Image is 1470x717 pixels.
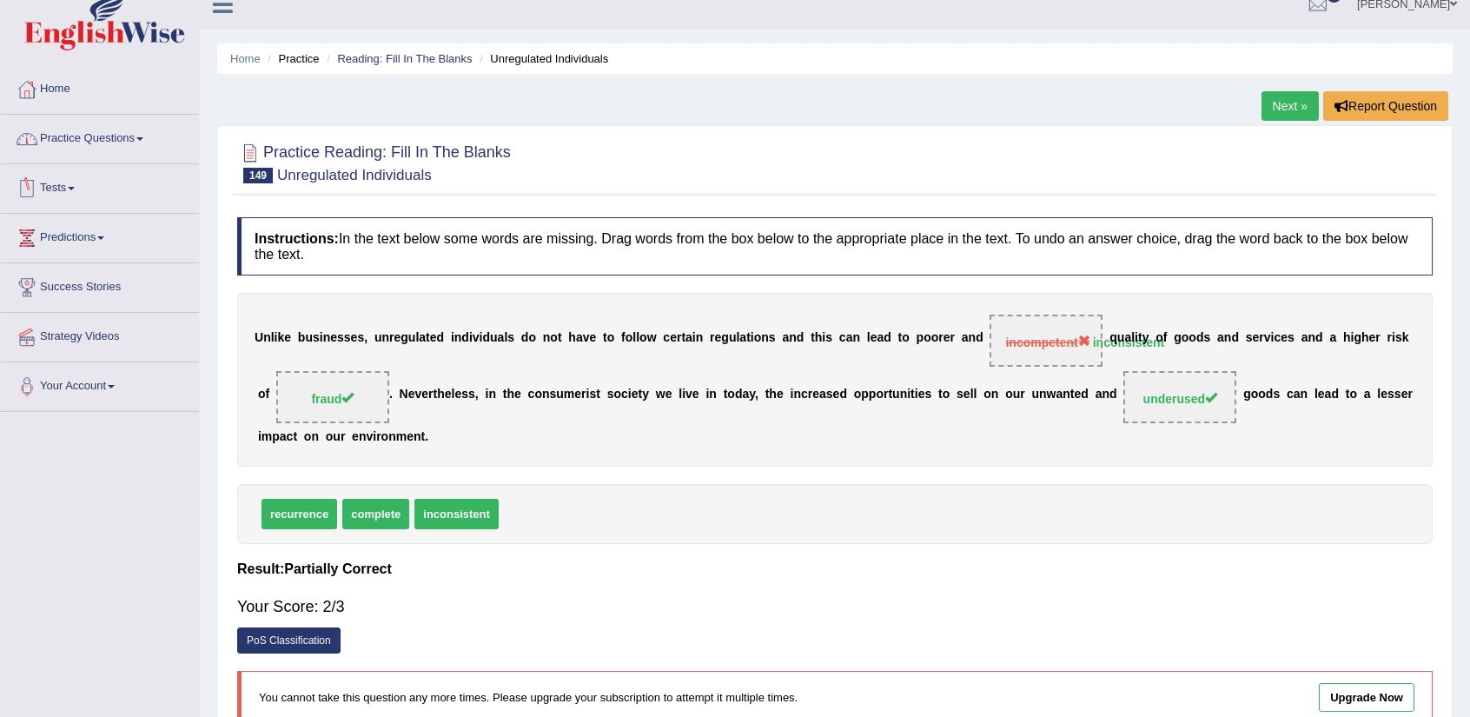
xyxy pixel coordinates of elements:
b: w [1047,388,1056,402]
b: g [721,331,729,345]
b: s [924,388,931,402]
b: t [1346,388,1350,402]
b: i [480,331,483,345]
b: o [983,388,991,402]
b: o [902,331,910,345]
b: n [1063,388,1070,402]
b: p [917,331,924,345]
b: o [534,388,542,402]
b: a [685,331,692,345]
b: o [931,331,939,345]
b: d [735,388,743,402]
b: n [1224,331,1232,345]
b: o [550,331,558,345]
b: r [1407,388,1412,402]
b: s [825,331,832,345]
b: c [1287,388,1294,402]
b: i [790,388,793,402]
b: s [607,388,614,402]
b: e [812,388,819,402]
b: l [632,331,636,345]
b: o [876,388,884,402]
b: e [408,388,415,402]
b: t [724,388,728,402]
b: r [389,331,394,345]
b: i [682,388,685,402]
b: s [1395,331,1402,345]
b: h [815,331,823,345]
b: e [1381,388,1387,402]
b: t [938,388,943,402]
b: l [636,331,639,345]
b: l [1377,388,1381,402]
b: r [884,388,888,402]
b: f [1163,331,1168,345]
b: d [1081,388,1089,402]
strong: inconsistent [1093,335,1164,349]
b: e [445,388,452,402]
b: e [665,388,672,402]
b: a [819,388,826,402]
b: d [461,331,469,345]
a: Next » [1261,91,1319,121]
b: a [1096,388,1102,402]
b: c [839,331,846,345]
b: t [639,388,643,402]
b: t [910,388,915,402]
b: t [811,331,815,345]
b: t [558,331,562,345]
b: d [1266,388,1274,402]
b: f [265,388,269,402]
b: h [507,388,514,402]
b: u [490,331,498,345]
b: a [1294,388,1301,402]
b: i [275,331,278,345]
b: w [656,388,665,402]
b: d [1315,331,1323,345]
b: d [482,331,490,345]
b: e [871,331,877,345]
b: s [344,331,351,345]
b: n [454,331,462,345]
b: r [677,331,681,345]
b: r [710,331,714,345]
b: t [681,331,685,345]
b: u [1117,331,1125,345]
b: w [647,331,657,345]
span: incompetent [1005,335,1089,349]
b: e [454,388,461,402]
b: g [1243,388,1251,402]
b: n [488,388,496,402]
b: o [943,388,950,402]
b: t [503,388,507,402]
b: r [950,331,955,345]
b: e [421,388,428,402]
b: s [1387,388,1394,402]
b: l [974,388,977,402]
b: o [304,429,312,443]
b: e [632,388,639,402]
b: n [709,388,717,402]
b: d [884,331,891,345]
b: r [428,388,433,402]
b: t [293,429,297,443]
b: t [888,388,892,402]
a: PoS Classification [237,627,341,654]
b: u [1031,388,1039,402]
b: g [1174,331,1182,345]
b: o [854,388,862,402]
h4: In the text below some words are missing. Drag words from the box below to the appropriate place ... [237,217,1433,276]
b: Instructions: [255,231,339,246]
b: , [755,388,758,402]
b: e [918,388,925,402]
b: o [1005,388,1013,402]
b: e [833,388,840,402]
b: c [621,388,628,402]
b: t [426,331,430,345]
b: i [469,331,473,345]
span: underused [1143,392,1218,406]
a: Strategy Videos [1,313,199,356]
b: a [962,331,969,345]
b: g [1354,331,1361,345]
b: U [255,331,263,345]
